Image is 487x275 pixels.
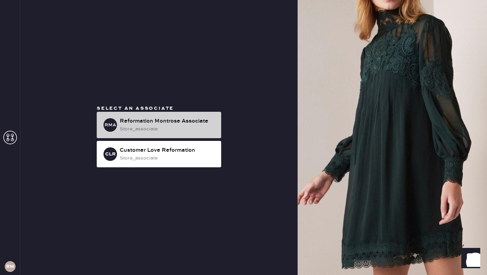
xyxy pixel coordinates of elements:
div: Reformation Montrose Associate [120,117,216,125]
div: store_associate [120,125,216,133]
span: Select an associate [97,105,174,111]
div: store_associate [120,154,216,162]
iframe: Front Chat [455,245,484,274]
h3: RM [6,264,14,269]
h3: RMA [105,123,116,127]
h3: CLR [105,152,116,156]
div: Customer Love Reformation [120,146,216,154]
